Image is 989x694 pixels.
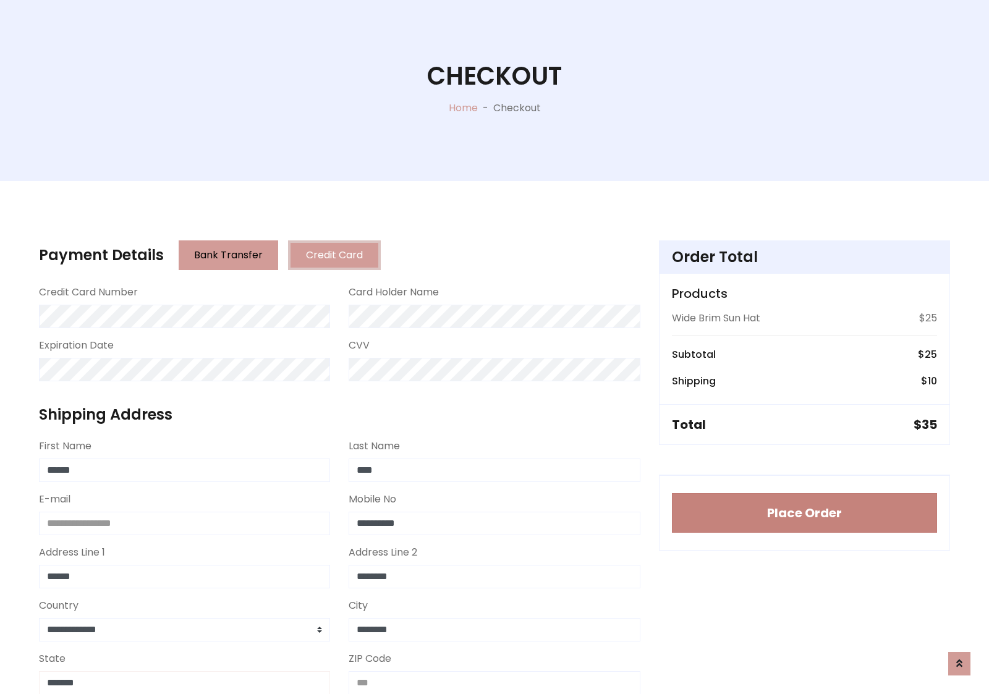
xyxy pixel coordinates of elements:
[349,285,439,300] label: Card Holder Name
[39,492,70,507] label: E-mail
[493,101,541,116] p: Checkout
[39,651,66,666] label: State
[349,545,417,560] label: Address Line 2
[39,285,138,300] label: Credit Card Number
[672,311,760,326] p: Wide Brim Sun Hat
[925,347,937,362] span: 25
[39,247,164,264] h4: Payment Details
[288,240,381,270] button: Credit Card
[349,439,400,454] label: Last Name
[672,417,706,432] h5: Total
[179,240,278,270] button: Bank Transfer
[39,406,640,424] h4: Shipping Address
[922,416,937,433] span: 35
[918,349,937,360] h6: $
[449,101,478,115] a: Home
[672,286,937,301] h5: Products
[478,101,493,116] p: -
[39,598,79,613] label: Country
[427,61,562,91] h1: Checkout
[39,439,91,454] label: First Name
[39,545,105,560] label: Address Line 1
[349,338,370,353] label: CVV
[39,338,114,353] label: Expiration Date
[919,311,937,326] p: $25
[921,375,937,387] h6: $
[349,598,368,613] label: City
[914,417,937,432] h5: $
[672,349,716,360] h6: Subtotal
[349,651,391,666] label: ZIP Code
[928,374,937,388] span: 10
[672,375,716,387] h6: Shipping
[672,493,937,533] button: Place Order
[672,248,937,266] h4: Order Total
[349,492,396,507] label: Mobile No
